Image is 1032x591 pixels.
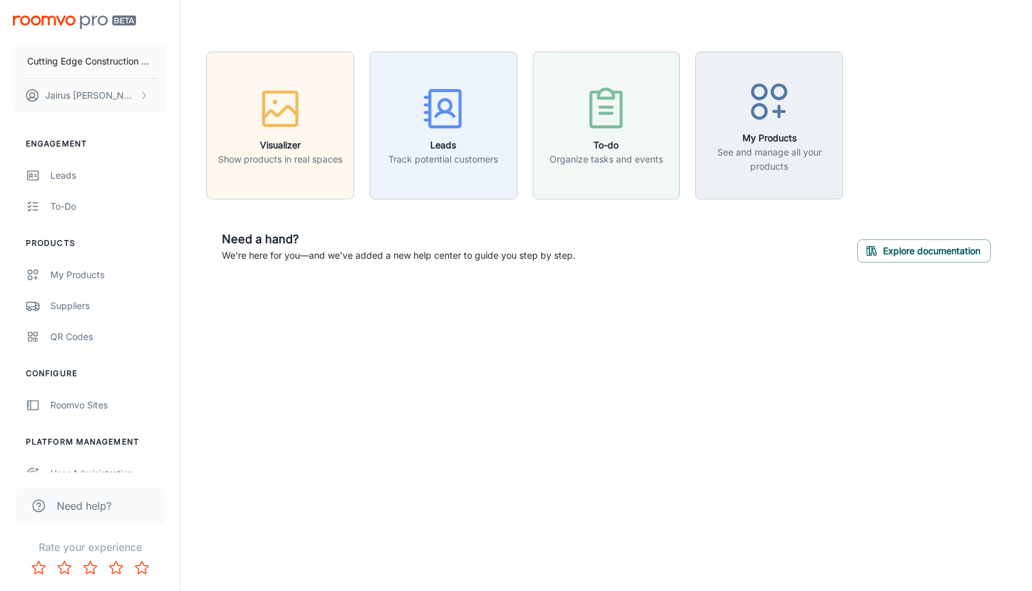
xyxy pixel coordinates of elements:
[370,118,517,131] a: LeadsTrack potential customers
[50,199,167,214] div: To-do
[218,152,342,166] p: Show products in real spaces
[13,79,167,112] button: Jairus [PERSON_NAME]
[704,131,835,145] h6: My Products
[533,118,680,131] a: To-doOrganize tasks and events
[695,118,843,131] a: My ProductsSee and manage all your products
[218,138,342,152] h6: Visualizer
[206,52,354,199] button: VisualizerShow products in real spaces
[857,243,991,256] a: Explore documentation
[388,138,498,152] h6: Leads
[13,45,167,78] button: Cutting Edge Construction & Remodeling LLC
[50,268,167,282] div: My Products
[370,52,517,199] button: LeadsTrack potential customers
[550,138,663,152] h6: To-do
[27,54,153,68] p: Cutting Edge Construction & Remodeling LLC
[45,88,136,103] p: Jairus [PERSON_NAME]
[695,52,843,199] button: My ProductsSee and manage all your products
[388,152,498,166] p: Track potential customers
[222,248,575,263] p: We're here for you—and we've added a new help center to guide you step by step.
[533,52,680,199] button: To-doOrganize tasks and events
[50,299,167,313] div: Suppliers
[222,230,575,248] h6: Need a hand?
[704,145,835,174] p: See and manage all your products
[50,168,167,183] div: Leads
[550,152,663,166] p: Organize tasks and events
[13,15,136,29] img: Roomvo PRO Beta
[857,239,991,263] button: Explore documentation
